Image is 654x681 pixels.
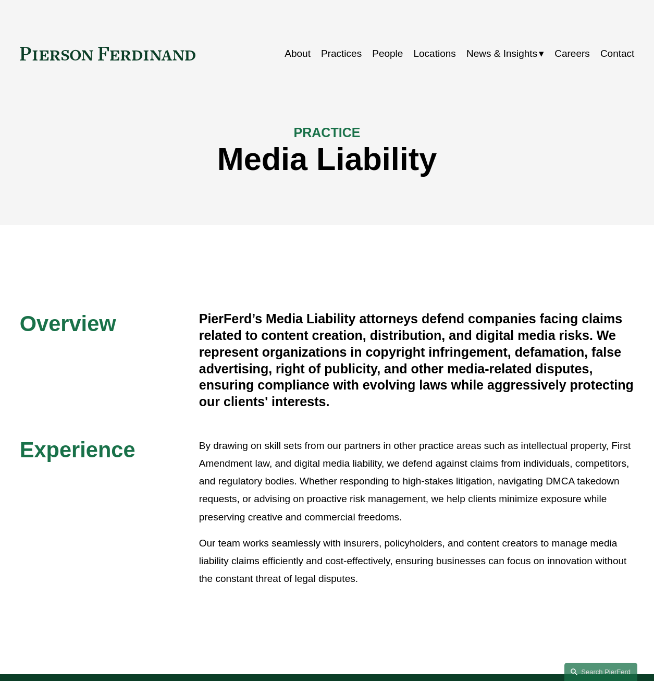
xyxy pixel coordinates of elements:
[20,311,116,336] span: Overview
[199,437,635,526] p: By drawing on skill sets from our partners in other practice areas such as intellectual property,...
[199,311,635,410] h4: PierFerd’s Media Liability attorneys defend companies facing claims related to content creation, ...
[600,44,634,64] a: Contact
[466,44,544,64] a: folder dropdown
[321,44,362,64] a: Practices
[20,437,135,462] span: Experience
[554,44,590,64] a: Careers
[294,125,361,140] span: PRACTICE
[564,663,637,681] a: Search this site
[372,44,403,64] a: People
[413,44,455,64] a: Locations
[466,45,537,63] span: News & Insights
[199,534,635,588] p: Our team works seamlessly with insurers, policyholders, and content creators to manage media liab...
[20,141,635,178] h1: Media Liability
[285,44,311,64] a: About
